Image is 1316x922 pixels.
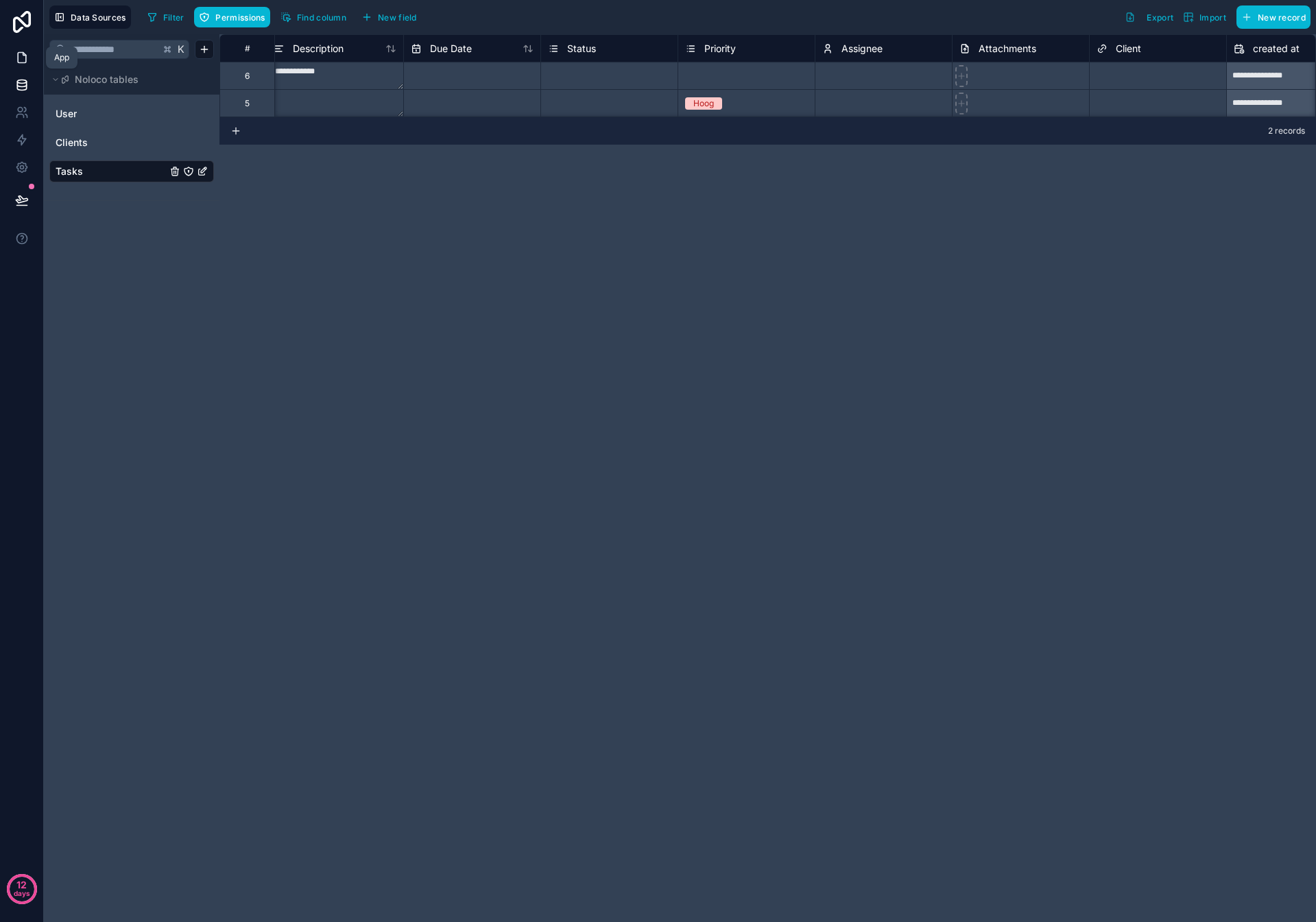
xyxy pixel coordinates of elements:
[293,42,344,56] span: Description
[841,42,883,56] span: Assignee
[245,71,250,82] div: 6
[378,12,417,23] span: New field
[1199,12,1226,23] span: Import
[54,52,69,63] div: App
[215,12,265,23] span: Permissions
[1178,5,1231,29] button: Import
[16,878,27,892] p: 12
[49,160,214,182] div: Tasks
[176,45,186,54] span: K
[1258,12,1306,23] span: New record
[1120,5,1178,29] button: Export
[56,107,77,121] span: User
[704,42,736,56] span: Priority
[56,136,88,149] span: Clients
[245,98,250,109] div: 5
[14,884,30,903] p: days
[1147,12,1173,23] span: Export
[49,5,131,29] button: Data Sources
[1116,42,1141,56] span: Client
[357,7,422,27] button: New field
[230,43,264,53] div: #
[1253,42,1300,56] span: created at
[693,97,714,110] div: Hoog
[56,136,167,149] a: Clients
[430,42,472,56] span: Due Date
[276,7,351,27] button: Find column
[75,73,139,86] span: Noloco tables
[56,165,167,178] a: Tasks
[979,42,1036,56] span: Attachments
[142,7,189,27] button: Filter
[163,12,184,23] span: Filter
[1236,5,1311,29] button: New record
[49,70,206,89] button: Noloco tables
[194,7,275,27] a: Permissions
[49,132,214,154] div: Clients
[56,107,167,121] a: User
[1231,5,1311,29] a: New record
[56,165,83,178] span: Tasks
[71,12,126,23] span: Data Sources
[1268,125,1305,136] span: 2 records
[297,12,346,23] span: Find column
[567,42,596,56] span: Status
[49,103,214,125] div: User
[194,7,270,27] button: Permissions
